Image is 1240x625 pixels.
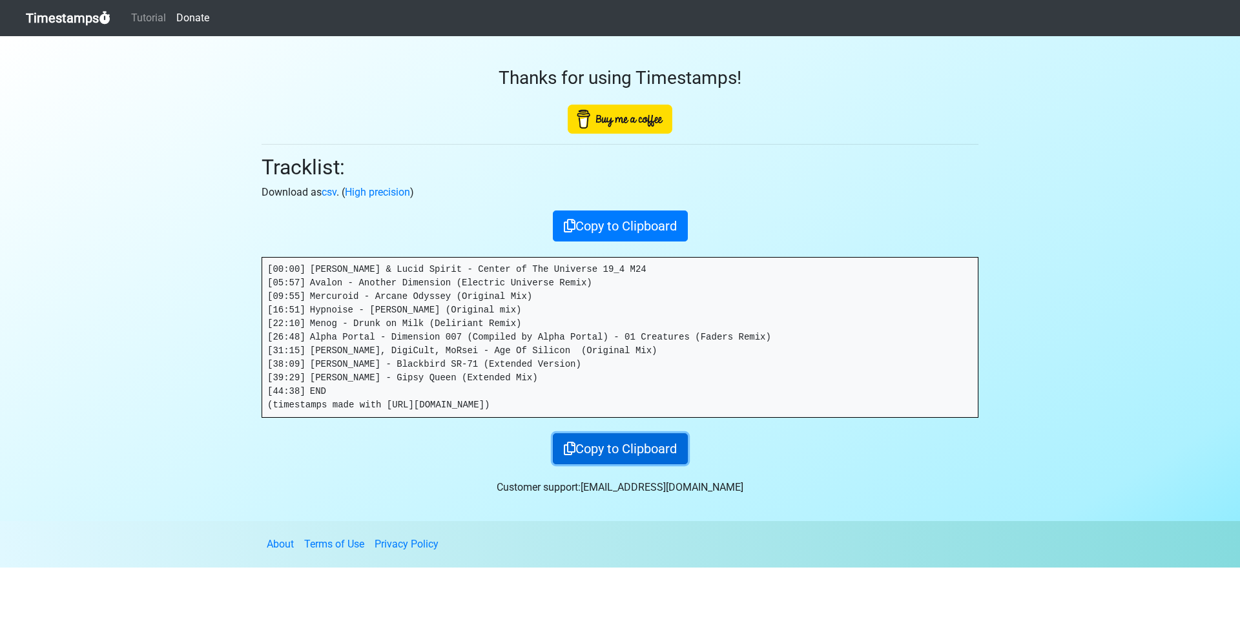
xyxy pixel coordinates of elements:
a: Privacy Policy [375,538,439,550]
img: Buy Me A Coffee [568,105,672,134]
a: High precision [345,186,410,198]
a: About [267,538,294,550]
a: Tutorial [126,5,171,31]
a: Terms of Use [304,538,364,550]
h2: Tracklist: [262,155,978,179]
a: Timestamps [26,5,110,31]
a: csv [322,186,336,198]
p: Download as . ( ) [262,185,978,200]
button: Copy to Clipboard [553,433,688,464]
button: Copy to Clipboard [553,210,688,241]
a: Donate [171,5,214,31]
pre: [00:00] [PERSON_NAME] & Lucid Spirit - Center of The Universe 19_4 M24 [05:57] Avalon - Another D... [262,258,978,417]
h3: Thanks for using Timestamps! [262,67,978,89]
